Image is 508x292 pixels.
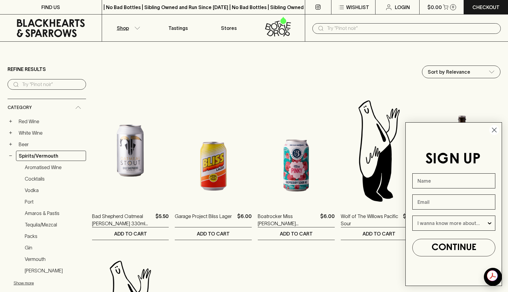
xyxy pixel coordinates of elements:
[16,151,86,161] a: Spirits/Vermouth
[399,116,508,292] div: FLYOUT Form
[237,213,252,227] p: $6.00
[341,227,418,240] button: ADD TO CART
[92,227,169,240] button: ADD TO CART
[422,66,500,78] div: Sort by Relevance
[320,213,335,227] p: $6.00
[22,231,86,241] a: Packs
[489,125,500,135] button: Close dialog
[155,213,169,227] p: $5.50
[22,220,86,230] a: Tequila/Mezcal
[428,68,470,75] p: Sort by Relevance
[346,4,369,11] p: Wishlist
[16,139,86,149] a: Beer
[8,99,86,116] div: Category
[92,98,169,204] img: Bad Shepherd Oatmeal Stout 330ml (can)
[175,98,252,204] img: Garage Project Bliss Lager
[22,197,86,207] a: Port
[452,5,454,9] p: 0
[427,4,442,11] p: $0.00
[22,208,86,218] a: Amaros & Pastis
[153,14,203,41] a: Tastings
[22,242,86,253] a: Gin
[22,174,86,184] a: Cocktails
[341,213,401,227] a: Wolf of The Willows Pacific Sour
[258,227,335,240] button: ADD TO CART
[16,116,86,127] a: Red Wine
[92,213,153,227] a: Bad Shepherd Oatmeal [PERSON_NAME] 330ml (can)
[425,152,481,166] span: SIGN UP
[412,173,495,188] input: Name
[41,4,60,11] p: FIND US
[327,24,496,33] input: Try "Pinot noir"
[341,98,418,204] img: Blackhearts & Sparrows Man
[423,98,500,204] img: Wildflower Good as Gold Australian Wild Ale #21 2025
[8,141,14,147] button: +
[472,4,500,11] p: Checkout
[175,227,252,240] button: ADD TO CART
[197,230,230,237] p: ADD TO CART
[102,14,153,41] button: Shop
[395,4,410,11] p: Login
[203,14,254,41] a: Stores
[168,24,188,32] p: Tastings
[175,213,232,227] a: Garage Project Bliss Lager
[22,254,86,264] a: Vermouth
[14,277,93,289] button: Show more
[221,24,237,32] p: Stores
[412,194,495,210] input: Email
[22,162,86,172] a: Aromatised Wine
[16,128,86,138] a: White Wine
[258,213,318,227] a: Boatrocker Miss [PERSON_NAME] Raspberry Berliner Weisse
[8,153,14,159] button: −
[8,66,46,73] p: Refine Results
[22,80,81,89] input: Try “Pinot noir”
[8,130,14,136] button: +
[487,216,493,230] button: Show Options
[22,185,86,195] a: Vodka
[8,118,14,124] button: +
[8,104,32,111] span: Category
[280,230,313,237] p: ADD TO CART
[22,265,86,276] a: [PERSON_NAME]
[114,230,147,237] p: ADD TO CART
[117,24,129,32] p: Shop
[412,239,495,256] button: CONTINUE
[363,230,395,237] p: ADD TO CART
[258,98,335,204] img: Boatrocker Miss Pinky Raspberry Berliner Weisse
[417,216,487,230] input: I wanna know more about...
